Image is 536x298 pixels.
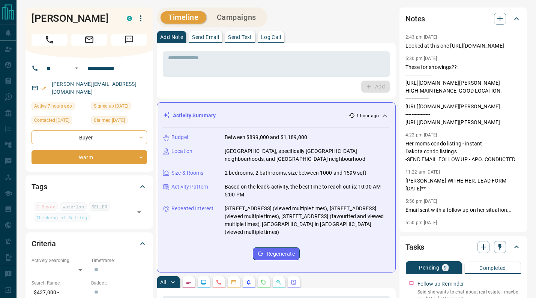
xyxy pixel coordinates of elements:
[405,220,437,225] p: 5:50 pm [DATE]
[405,13,425,25] h2: Notes
[261,34,281,40] p: Log Call
[405,56,437,61] p: 5:30 pm [DATE]
[356,112,379,119] p: 1 hour ago
[32,12,116,24] h1: [PERSON_NAME]
[171,183,208,191] p: Activity Pattern
[32,257,87,264] p: Actively Searching:
[225,147,389,163] p: [GEOGRAPHIC_DATA], specifically [GEOGRAPHIC_DATA] neighbourhoods, and [GEOGRAPHIC_DATA] neighbour...
[225,133,307,141] p: Between $899,000 and $1,189,000
[32,181,47,193] h2: Tags
[192,34,219,40] p: Send Email
[32,178,147,196] div: Tags
[253,247,300,260] button: Regenerate
[94,117,125,124] span: Claimed [DATE]
[276,279,282,285] svg: Opportunities
[91,280,147,286] p: Budget:
[32,238,56,250] h2: Criteria
[32,150,147,164] div: Warm
[479,265,506,271] p: Completed
[171,169,204,177] p: Size & Rooms
[32,280,87,286] p: Search Range:
[71,34,107,46] span: Email
[405,206,521,214] p: Email sent with a follow up on her situation...
[209,11,264,24] button: Campaigns
[261,279,267,285] svg: Requests
[34,117,69,124] span: Contacted [DATE]
[163,109,389,123] div: Activity Summary1 hour ago
[405,63,521,126] p: These for showings??: ----------------- [URL][DOMAIN_NAME][PERSON_NAME] HIGH MAINTENANCE, GOOD LO...
[127,16,132,21] div: condos.ca
[225,183,389,199] p: Based on the lead's activity, the best time to reach out is: 10:00 AM - 5:00 PM
[171,147,192,155] p: Location
[405,42,521,50] p: Looked at this one [URL][DOMAIN_NAME]
[405,241,424,253] h2: Tasks
[228,34,252,40] p: Send Text
[32,34,68,46] span: Call
[216,279,222,285] svg: Calls
[405,169,440,175] p: 11:22 am [DATE]
[405,10,521,28] div: Notes
[405,238,521,256] div: Tasks
[405,132,437,138] p: 4:22 pm [DATE]
[72,64,81,73] button: Open
[32,102,87,112] div: Tue Aug 12 2025
[225,205,389,236] p: [STREET_ADDRESS] (viewed multiple times), [STREET_ADDRESS] (viewed multiple times), [STREET_ADDRE...
[405,140,521,163] p: Her moms condo listing - instant Dakota condo listings -SEND EMAIL FOLLOW UP - APO. CONDUCTED
[246,279,252,285] svg: Listing Alerts
[91,102,147,112] div: Sat Mar 12 2022
[405,34,437,40] p: 2:43 pm [DATE]
[171,133,189,141] p: Budget
[134,207,144,217] button: Open
[94,102,128,110] span: Signed up [DATE]
[32,130,147,144] div: Buyer
[186,279,192,285] svg: Notes
[91,116,147,127] div: Sat Mar 12 2022
[52,81,137,95] a: [PERSON_NAME][EMAIL_ADDRESS][DOMAIN_NAME]
[32,235,147,253] div: Criteria
[291,279,297,285] svg: Agent Actions
[171,205,213,213] p: Repeated Interest
[173,112,216,120] p: Activity Summary
[231,279,237,285] svg: Emails
[405,199,437,204] p: 5:56 pm [DATE]
[111,34,147,46] span: Message
[225,169,366,177] p: 2 bedrooms, 2 bathrooms, size between 1000 and 1599 sqft
[201,279,207,285] svg: Lead Browsing Activity
[405,177,521,193] p: [PERSON_NAME] WITHE HER. LEAD FORM [DATE]**
[160,34,183,40] p: Add Note
[91,257,147,264] p: Timeframe:
[160,280,166,285] p: All
[417,280,464,288] p: Follow up Reminder
[41,85,47,91] svg: Email Verified
[419,265,439,270] p: Pending
[161,11,206,24] button: Timeline
[32,116,87,127] div: Thu Jun 26 2025
[444,265,447,270] p: 9
[34,102,72,110] span: Active 7 hours ago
